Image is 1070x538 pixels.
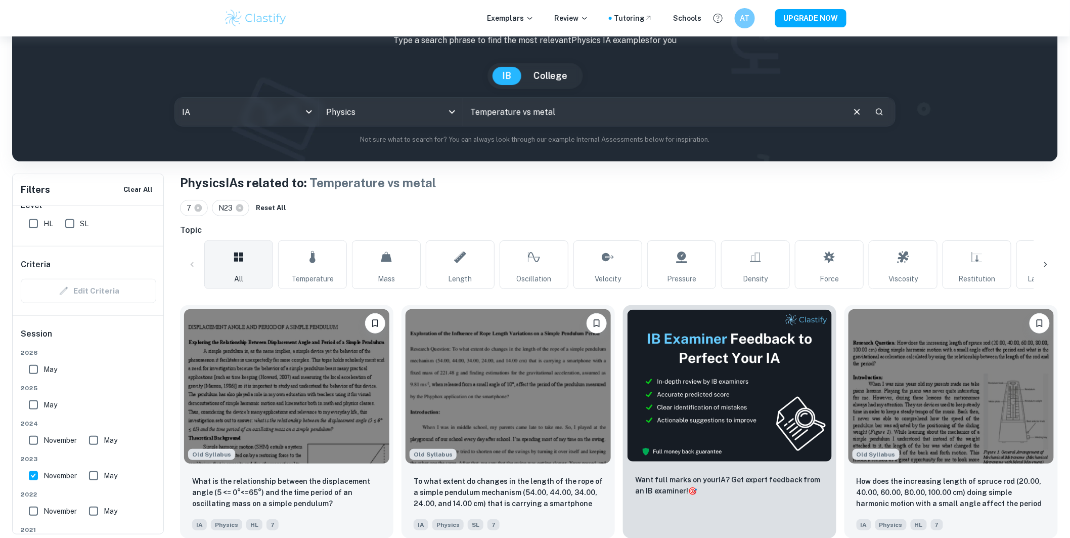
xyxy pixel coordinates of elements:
[709,10,727,27] button: Help and Feedback
[959,273,996,284] span: Restitution
[180,224,1058,236] h6: Topic
[627,309,832,462] img: Thumbnail
[192,476,381,509] p: What is the relationship between the displacement angle (5 <= 0°<=65°) and the time period of an ...
[449,273,472,284] span: Length
[554,13,589,24] p: Review
[517,273,552,284] span: Oscillation
[487,13,534,24] p: Exemplars
[21,490,156,499] span: 2022
[853,449,900,460] div: Starting from the May 2025 session, the Physics IA requirements have changed. It's OK to refer to...
[211,519,242,530] span: Physics
[410,449,457,460] div: Starting from the May 2025 session, the Physics IA requirements have changed. It's OK to refer to...
[378,273,395,284] span: Mass
[524,67,578,85] button: College
[857,476,1046,510] p: How does the increasing length of spruce rod (20.00, 40.00, 60.00, 80.00, 100.00 cm) doing simple...
[587,313,607,334] button: Bookmark
[743,273,768,284] span: Density
[414,519,428,530] span: IA
[121,182,155,197] button: Clear All
[688,487,697,495] span: 🎯
[911,519,927,530] span: HL
[849,309,1054,464] img: Physics IA example thumbnail: How does the increasing length of spruce
[234,273,243,284] span: All
[365,313,385,334] button: Bookmark
[20,135,1050,145] p: Not sure what to search for? You can always look through our example Internal Assessments below f...
[188,449,235,460] div: Starting from the May 2025 session, the Physics IA requirements have changed. It's OK to refer to...
[180,174,1058,192] h1: Physics IAs related to:
[246,519,262,530] span: HL
[673,13,701,24] a: Schools
[739,13,751,24] h6: AT
[21,419,156,428] span: 2024
[104,470,117,481] span: May
[667,273,696,284] span: Pressure
[21,384,156,393] span: 2025
[614,13,653,24] a: Tutoring
[20,34,1050,47] p: Type a search phrase to find the most relevant Physics IA examples for you
[187,202,196,214] span: 7
[175,98,319,126] div: IA
[188,449,235,460] span: Old Syllabus
[875,519,907,530] span: Physics
[21,328,156,348] h6: Session
[21,279,156,303] div: Criteria filters are unavailable when searching by topic
[848,102,867,121] button: Clear
[309,176,436,190] span: Temperature vs metal
[432,519,464,530] span: Physics
[468,519,483,530] span: SL
[487,519,500,530] span: 7
[888,273,918,284] span: Viscosity
[104,506,117,517] span: May
[43,506,77,517] span: November
[291,273,334,284] span: Temperature
[406,309,611,464] img: Physics IA example thumbnail: To what extent do changes in the length
[493,67,522,85] button: IB
[820,273,839,284] span: Force
[21,183,50,197] h6: Filters
[735,8,755,28] button: AT
[635,474,824,496] p: Want full marks on your IA ? Get expert feedback from an IB examiner!
[43,435,77,446] span: November
[253,200,289,216] button: Reset All
[104,435,117,446] span: May
[414,476,603,510] p: To what extent do changes in the length of the rope of a simple pendulum mechanism (54.00, 44.00,...
[410,449,457,460] span: Old Syllabus
[192,519,207,530] span: IA
[224,8,288,28] img: Clastify logo
[43,218,53,229] span: HL
[180,200,208,216] div: 7
[1030,313,1050,334] button: Bookmark
[43,364,57,375] span: May
[184,309,389,464] img: Physics IA example thumbnail: What is the relationship between the dis
[857,519,871,530] span: IA
[218,202,237,214] span: N23
[266,519,279,530] span: 7
[21,259,51,271] h6: Criteria
[931,519,943,530] span: 7
[212,200,249,216] div: N23
[21,525,156,534] span: 2021
[21,348,156,357] span: 2026
[43,399,57,410] span: May
[80,218,88,229] span: SL
[775,9,846,27] button: UPGRADE NOW
[21,454,156,464] span: 2023
[595,273,621,284] span: Velocity
[463,98,843,126] input: E.g. harmonic motion analysis, light diffraction experiments, sliding objects down a ramp...
[43,470,77,481] span: November
[445,105,459,119] button: Open
[871,103,888,120] button: Search
[853,449,900,460] span: Old Syllabus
